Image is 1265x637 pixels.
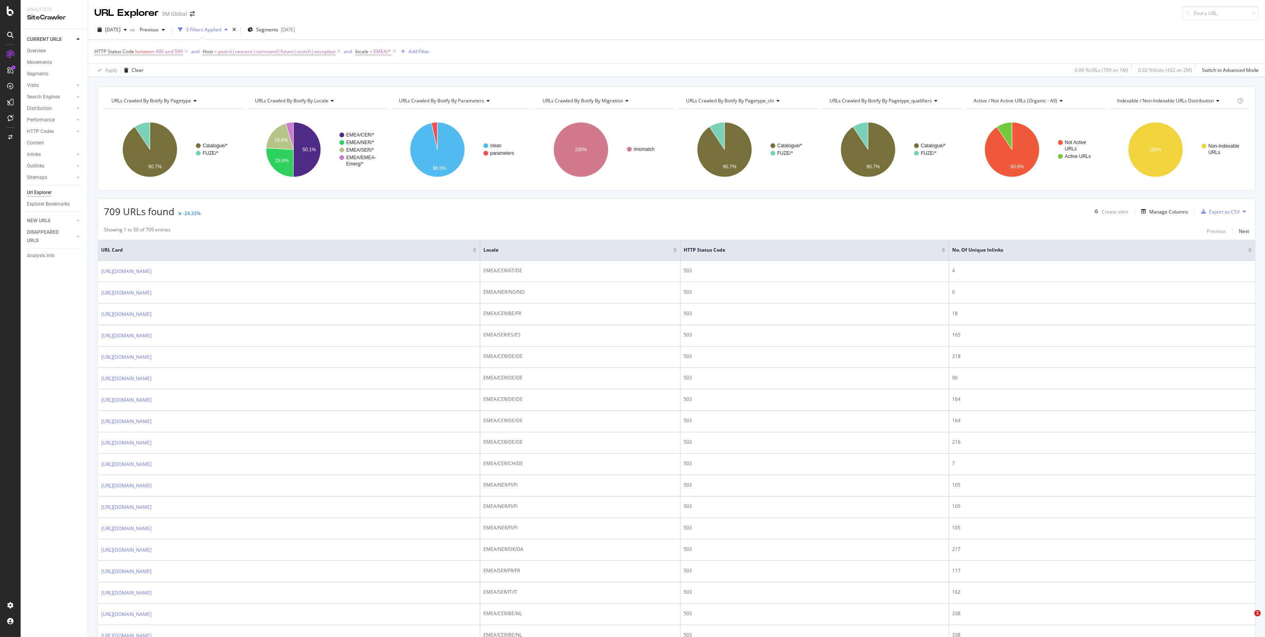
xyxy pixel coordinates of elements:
[952,289,1252,296] div: 6
[952,546,1252,553] div: 217
[162,10,187,18] div: 3M Global
[822,115,961,184] div: A chart.
[684,396,945,403] div: 503
[1065,154,1091,159] text: Active URLs
[1102,208,1128,215] div: Create alert
[490,143,502,148] text: clean
[355,48,368,55] span: locale
[101,482,151,490] a: [URL][DOMAIN_NAME]
[203,150,218,156] text: FUZE/*
[101,289,151,297] a: [URL][DOMAIN_NAME]
[1115,94,1236,107] h4: Indexable / Non-Indexable URLs Distribution
[190,11,195,17] div: arrow-right-arrow-left
[952,417,1252,424] div: 164
[27,35,61,44] div: CURRENT URLS
[408,48,429,55] div: Add Filter
[952,589,1252,596] div: 162
[203,48,213,55] span: Host
[130,26,136,33] span: vs
[830,97,932,104] span: URLs Crawled By Botify By pagetype_qualifiers
[684,374,945,381] div: 503
[1198,205,1240,218] button: Export as CSV
[952,374,1252,381] div: 90
[483,310,677,317] div: EMEA/CER/BE/FR
[684,567,945,574] div: 503
[191,48,199,55] button: and
[183,210,201,217] div: -24.33%
[483,460,677,467] div: EMEA/CER/CH/DE
[684,353,945,360] div: 503
[135,48,154,55] span: between
[1010,164,1023,169] text: 90.6%
[27,228,67,245] div: DISAPPEARED URLS
[1239,226,1249,236] button: Next
[214,48,217,55] span: =
[370,48,372,55] span: =
[684,246,929,254] span: HTTP Status Code
[203,143,228,148] text: Catalogue/*
[104,115,243,184] svg: A chart.
[684,289,945,296] div: 503
[1110,115,1248,184] svg: A chart.
[966,115,1105,184] div: A chart.
[27,93,60,101] div: Search Engines
[490,150,514,156] text: parameters
[684,610,945,617] div: 503
[27,47,46,55] div: Overview
[101,332,151,340] a: [URL][DOMAIN_NAME]
[344,48,352,55] button: and
[94,6,159,20] div: URL Explorer
[27,116,74,124] a: Performance
[684,503,945,510] div: 503
[346,155,376,160] text: EMEA/EMEA-
[101,460,151,468] a: [URL][DOMAIN_NAME]
[104,205,174,218] span: 709 URLs found
[101,375,151,383] a: [URL][DOMAIN_NAME]
[186,26,221,33] div: 3 Filters Applied
[346,147,374,153] text: EMEA/SER/*
[27,93,74,101] a: Search Engines
[952,396,1252,403] div: 164
[27,200,82,208] a: Explorer Bookmarks
[27,150,41,159] div: Inlinks
[1238,610,1257,629] iframe: Intercom live chat
[27,58,82,67] a: Movements
[483,353,677,360] div: EMEA/CER/DE/DE
[483,374,677,381] div: EMEA/CER/DE/DE
[374,46,391,57] span: EMEA/*
[27,200,70,208] div: Explorer Bookmarks
[535,115,674,184] svg: A chart.
[974,97,1057,104] span: Active / Not Active URLs (organic - all)
[684,417,945,424] div: 503
[541,94,667,107] h4: URLs Crawled By Botify By migration
[346,140,374,145] text: EMEA/NER/*
[952,481,1252,489] div: 105
[27,35,74,44] a: CURRENT URLS
[274,137,288,143] text: 19.6%
[391,115,530,184] svg: A chart.
[346,161,364,167] text: Emerg/*
[952,331,1252,339] div: 165
[27,252,55,260] div: Analysis Info
[952,353,1252,360] div: 318
[121,64,144,77] button: Clear
[952,567,1252,574] div: 117
[1149,208,1188,215] div: Manage Columns
[27,217,74,225] a: NEW URLS
[27,189,52,197] div: Url Explorer
[952,310,1252,317] div: 18
[1065,140,1086,145] text: Not Active
[433,166,446,171] text: 96.5%
[723,164,736,169] text: 90.7%
[483,567,677,574] div: EMEA/SER/FR/FR
[952,439,1252,446] div: 216
[483,289,677,296] div: EMEA/NER/NO/NO
[94,64,117,77] button: Apply
[346,132,374,138] text: EMEA/CER/*
[684,310,945,317] div: 503
[303,147,316,152] text: 50.1%
[1202,67,1259,73] div: Switch to Advanced Mode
